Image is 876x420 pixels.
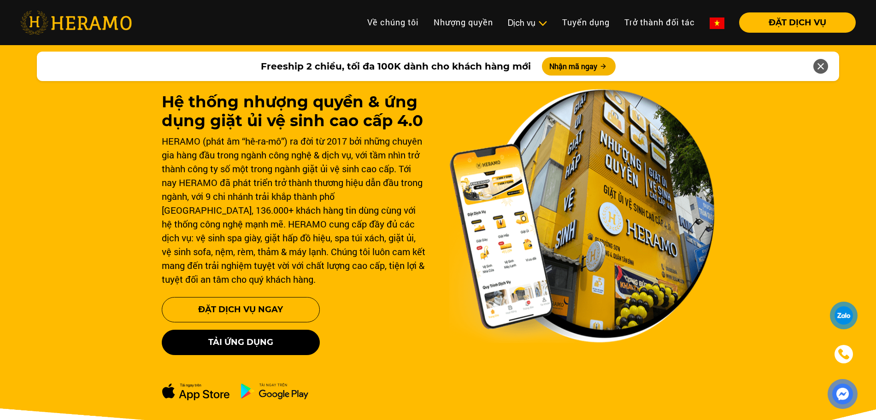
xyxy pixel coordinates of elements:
[538,19,547,28] img: subToggleIcon
[838,349,849,360] img: phone-icon
[508,17,547,29] div: Dịch vụ
[542,57,616,76] button: Nhận mã ngay
[261,59,531,73] span: Freeship 2 chiều, tối đa 100K dành cho khách hàng mới
[241,383,309,399] img: ch-dowload
[162,383,230,401] img: apple-dowload
[360,12,426,32] a: Về chúng tôi
[426,12,500,32] a: Nhượng quyền
[710,17,724,29] img: vn-flag.png
[162,330,320,355] button: Tải ứng dụng
[617,12,702,32] a: Trở thành đối tác
[162,297,320,322] button: Đặt Dịch Vụ Ngay
[20,11,132,35] img: heramo-logo.png
[732,18,856,27] a: ĐẶT DỊCH VỤ
[739,12,856,33] button: ĐẶT DỊCH VỤ
[162,134,427,286] div: HERAMO (phát âm “hê-ra-mô”) ra đời từ 2017 bởi những chuyên gia hàng đầu trong ngành công nghệ & ...
[162,93,427,130] h1: Hệ thống nhượng quyền & ứng dụng giặt ủi vệ sinh cao cấp 4.0
[831,342,856,367] a: phone-icon
[449,89,715,343] img: banner
[555,12,617,32] a: Tuyển dụng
